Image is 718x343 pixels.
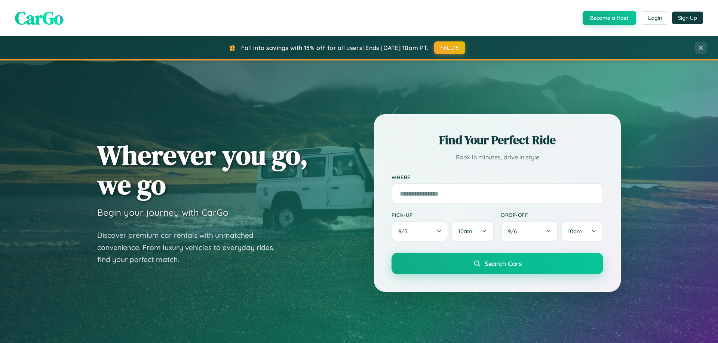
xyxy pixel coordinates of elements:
[97,207,228,218] h3: Begin your journey with CarGo
[434,41,466,54] button: FALL15
[97,140,308,199] h1: Wherever you go, we go
[501,221,558,241] button: 9/6
[485,259,522,268] span: Search Cars
[97,229,284,266] p: Discover premium car rentals with unmatched convenience. From luxury vehicles to everyday rides, ...
[241,44,429,52] span: Fall into savings with 15% off for all users! Ends [DATE] 10am PT.
[508,228,521,235] span: 9 / 6
[458,228,472,235] span: 10am
[672,12,703,24] button: Sign Up
[15,6,64,30] span: CarGo
[501,212,603,218] label: Drop-off
[451,221,494,241] button: 10am
[642,11,668,25] button: Login
[392,132,603,148] h2: Find Your Perfect Ride
[583,11,636,25] button: Become a Host
[392,212,494,218] label: Pick-up
[398,228,411,235] span: 9 / 5
[392,152,603,163] p: Book in minutes, drive in style
[568,228,582,235] span: 10am
[561,221,603,241] button: 10am
[392,221,448,241] button: 9/5
[392,174,603,180] label: Where
[392,253,603,274] button: Search Cars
